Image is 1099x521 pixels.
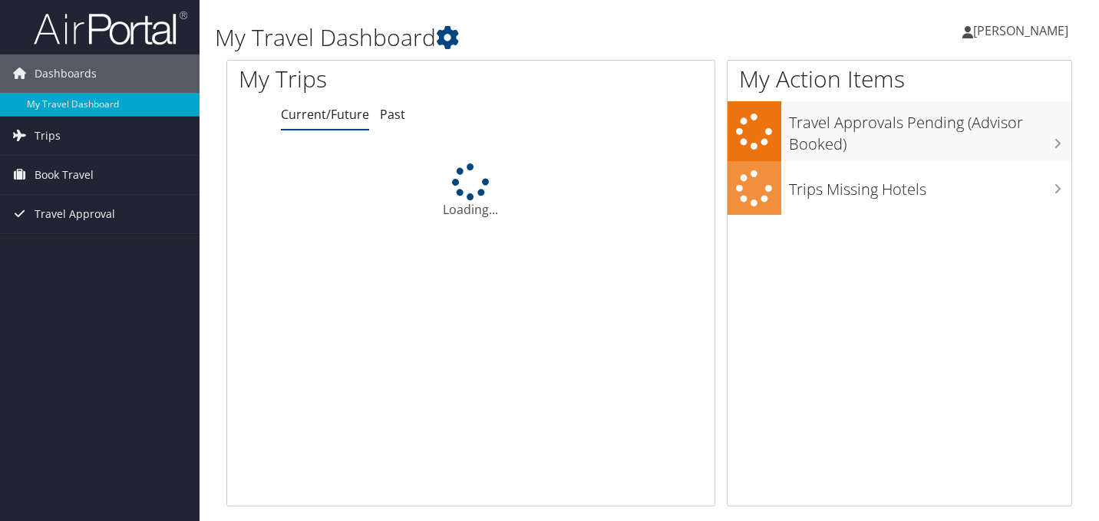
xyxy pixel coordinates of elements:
[728,63,1071,95] h1: My Action Items
[227,163,715,219] div: Loading...
[35,54,97,93] span: Dashboards
[34,10,187,46] img: airportal-logo.png
[728,101,1071,160] a: Travel Approvals Pending (Advisor Booked)
[380,106,405,123] a: Past
[239,63,500,95] h1: My Trips
[215,21,794,54] h1: My Travel Dashboard
[728,161,1071,216] a: Trips Missing Hotels
[962,8,1084,54] a: [PERSON_NAME]
[35,117,61,155] span: Trips
[789,104,1071,155] h3: Travel Approvals Pending (Advisor Booked)
[35,195,115,233] span: Travel Approval
[789,171,1071,200] h3: Trips Missing Hotels
[973,22,1068,39] span: [PERSON_NAME]
[35,156,94,194] span: Book Travel
[281,106,369,123] a: Current/Future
